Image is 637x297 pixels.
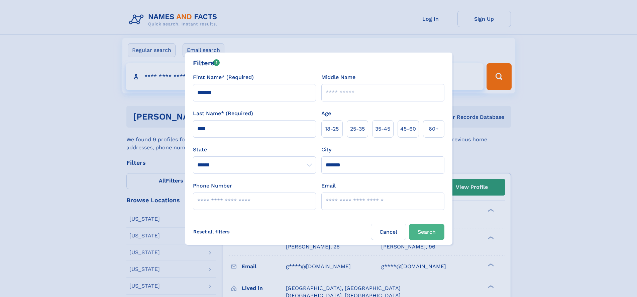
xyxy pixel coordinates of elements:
label: Cancel [371,224,406,240]
div: Filters [193,58,220,68]
label: Email [321,182,336,190]
span: 35‑45 [375,125,390,133]
label: State [193,146,316,154]
span: 25‑35 [350,125,365,133]
span: 18‑25 [325,125,339,133]
label: City [321,146,331,154]
label: Phone Number [193,182,232,190]
label: Last Name* (Required) [193,109,253,118]
button: Search [409,224,444,240]
span: 60+ [429,125,439,133]
label: Age [321,109,331,118]
label: Middle Name [321,73,355,81]
label: First Name* (Required) [193,73,254,81]
span: 45‑60 [400,125,416,133]
label: Reset all filters [189,224,234,240]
